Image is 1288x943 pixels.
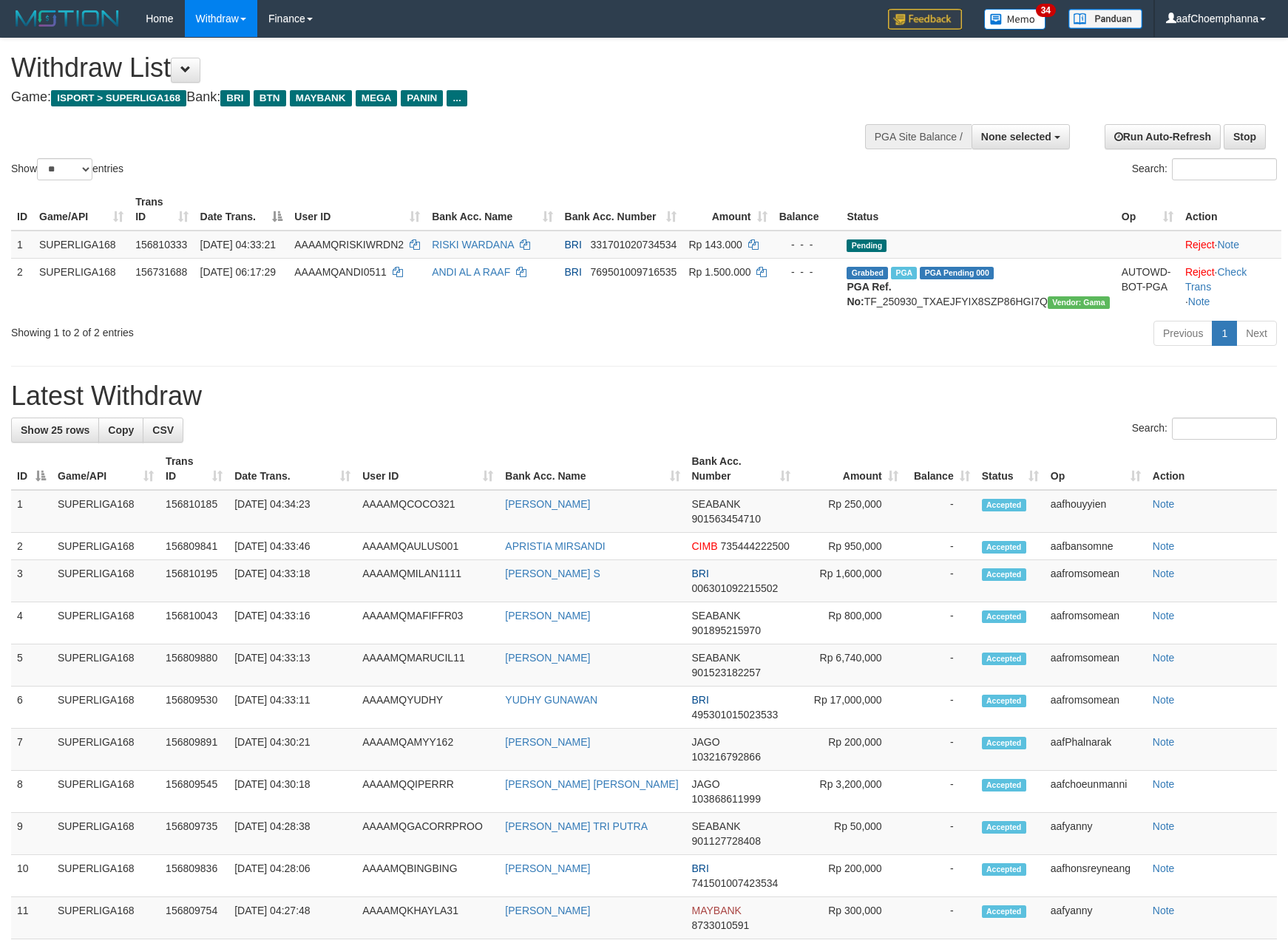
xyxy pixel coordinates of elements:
span: Accepted [982,610,1026,623]
td: aafromsomean [1045,560,1147,602]
th: Date Trans.: activate to sort column descending [194,188,289,231]
img: MOTION_logo.png [11,7,123,30]
input: Search: [1172,158,1277,180]
th: Op: activate to sort column ascending [1045,448,1147,490]
input: Search: [1172,418,1277,440]
span: SEABANK [692,820,741,832]
a: Next [1236,321,1277,346]
img: panduan.png [1068,9,1142,29]
span: CIMB [692,540,718,552]
td: - [904,813,976,855]
td: - [904,560,976,602]
img: Button%20Memo.svg [984,9,1046,30]
td: 9 [11,813,52,855]
span: BRI [565,239,582,251]
label: Show entries [11,158,123,180]
div: PGA Site Balance / [865,124,972,149]
td: AAAAMQKHAYLA31 [356,897,499,939]
span: Accepted [982,779,1026,791]
a: [PERSON_NAME] [505,610,590,622]
td: 10 [11,855,52,897]
a: [PERSON_NAME] TRI PUTRA [505,820,648,832]
td: 156809754 [160,897,228,939]
td: 5 [11,644,52,687]
td: [DATE] 04:30:18 [228,771,356,813]
th: Amount: activate to sort column ascending [796,448,904,490]
span: Accepted [982,821,1026,834]
td: [DATE] 04:33:13 [228,644,356,687]
a: [PERSON_NAME] [PERSON_NAME] [505,778,678,790]
td: Rp 1,600,000 [796,560,904,602]
span: PGA Pending [920,267,994,279]
span: Accepted [982,905,1026,918]
a: Check Trans [1185,266,1247,293]
span: Copy 901563454710 to clipboard [692,513,761,525]
a: Note [1217,239,1239,251]
td: - [904,729,976,771]
th: Amount: activate to sort column ascending [682,188,773,231]
td: 6 [11,687,52,729]
a: Note [1153,568,1175,579]
span: AAAAMQANDI0511 [294,266,387,278]
a: 1 [1212,321,1237,346]
a: Stop [1224,124,1266,149]
td: 11 [11,897,52,939]
a: [PERSON_NAME] [505,736,590,748]
th: Game/API: activate to sort column ascending [52,448,160,490]
td: 156809891 [160,729,228,771]
th: Action [1179,188,1281,231]
td: TF_250930_TXAEJFYIX8SZP86HGI7Q [841,258,1115,315]
span: Copy 006301092215502 to clipboard [692,582,779,594]
td: 3 [11,560,52,602]
a: [PERSON_NAME] S [505,568,600,579]
td: - [904,602,976,644]
span: ISPORT > SUPERLIGA168 [51,90,186,106]
td: AAAAMQAMYY162 [356,729,499,771]
div: - - - [779,237,835,252]
img: Feedback.jpg [888,9,962,30]
td: - [904,897,976,939]
th: Bank Acc. Number: activate to sort column ascending [559,188,683,231]
a: Note [1188,296,1210,307]
td: 156809836 [160,855,228,897]
a: APRISTIA MIRSANDI [505,540,605,552]
a: CSV [143,418,183,443]
span: SEABANK [692,610,741,622]
th: Bank Acc. Number: activate to sort column ascending [686,448,796,490]
td: AUTOWD-BOT-PGA [1116,258,1179,315]
a: Reject [1185,266,1215,278]
span: PANIN [401,90,443,106]
span: MAYBANK [290,90,352,106]
span: JAGO [692,778,720,790]
a: Note [1153,610,1175,622]
span: MAYBANK [692,905,742,916]
td: - [904,771,976,813]
span: Copy 103216792866 to clipboard [692,751,761,763]
th: Trans ID: activate to sort column ascending [129,188,194,231]
a: Copy [98,418,143,443]
span: Copy 901895215970 to clipboard [692,624,761,636]
span: Accepted [982,863,1026,876]
td: 156810195 [160,560,228,602]
td: 4 [11,602,52,644]
td: SUPERLIGA168 [52,771,160,813]
span: 156731688 [135,266,187,278]
td: [DATE] 04:30:21 [228,729,356,771]
td: aafPhalnarak [1045,729,1147,771]
a: [PERSON_NAME] [505,905,590,916]
span: Copy 735444222500 to clipboard [720,540,789,552]
a: Note [1153,652,1175,664]
span: Vendor URL: https://trx31.1velocity.biz [1048,296,1110,309]
td: [DATE] 04:33:11 [228,687,356,729]
td: Rp 950,000 [796,533,904,560]
th: Action [1147,448,1277,490]
td: 8 [11,771,52,813]
span: AAAAMQRISKIWRDN2 [294,239,404,251]
td: 156810043 [160,602,228,644]
span: 34 [1036,4,1056,17]
label: Search: [1132,418,1277,440]
a: YUDHY GUNAWAN [505,694,597,706]
a: Note [1153,820,1175,832]
td: 156809545 [160,771,228,813]
b: PGA Ref. No: [847,281,891,307]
